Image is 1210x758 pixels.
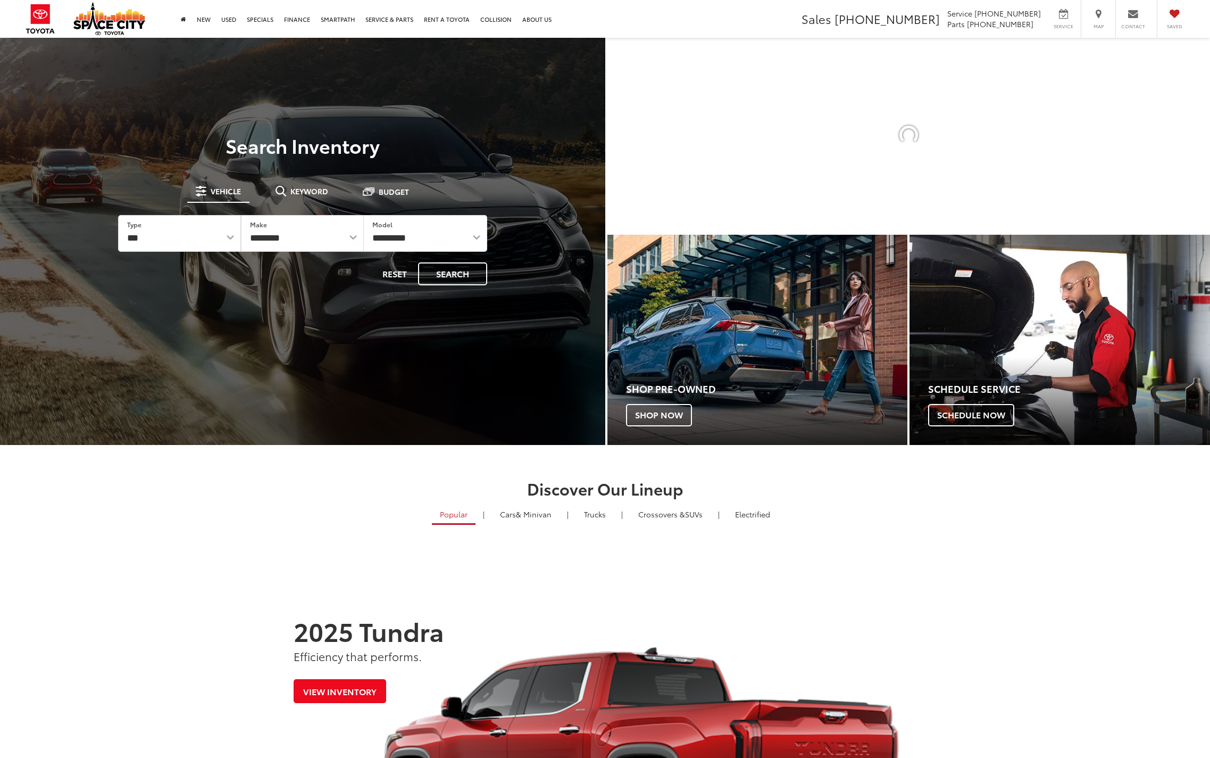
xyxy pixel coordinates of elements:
span: Budget [379,188,409,195]
a: Shop Pre-Owned Shop Now [607,235,908,445]
label: Model [372,220,393,229]
h2: Discover Our Lineup [230,480,980,497]
h4: Shop Pre-Owned [626,384,908,394]
span: Saved [1163,23,1186,30]
span: [PHONE_NUMBER] [967,19,1033,29]
li: | [564,509,571,520]
span: Sales [802,10,831,27]
span: Parts [947,19,965,29]
label: Type [127,220,141,229]
span: Keyword [290,187,328,195]
span: [PHONE_NUMBER] [835,10,940,27]
span: Map [1087,23,1110,30]
li: | [480,509,487,520]
strong: 2025 Tundra [294,612,444,648]
a: Popular [432,505,475,525]
a: Schedule Service Schedule Now [909,235,1210,445]
span: [PHONE_NUMBER] [974,8,1041,19]
div: Toyota [607,235,908,445]
span: Vehicle [211,187,241,195]
a: SUVs [630,505,711,523]
a: Cars [492,505,560,523]
span: Contact [1121,23,1145,30]
span: Service [947,8,972,19]
img: Space City Toyota [73,2,145,35]
span: Schedule Now [928,404,1014,426]
button: Reset [373,262,416,285]
h4: Schedule Service [928,384,1210,394]
h3: Search Inventory [45,135,561,156]
a: View Inventory [294,679,386,703]
span: Shop Now [626,404,692,426]
a: Electrified [727,505,778,523]
span: Service [1052,23,1075,30]
div: Toyota [909,235,1210,445]
li: | [619,509,625,520]
span: & Minivan [516,509,552,520]
p: Efficiency that performs. [294,648,916,664]
button: Search [418,262,487,285]
label: Make [250,220,267,229]
li: | [715,509,722,520]
span: Crossovers & [638,509,685,520]
a: Trucks [576,505,614,523]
